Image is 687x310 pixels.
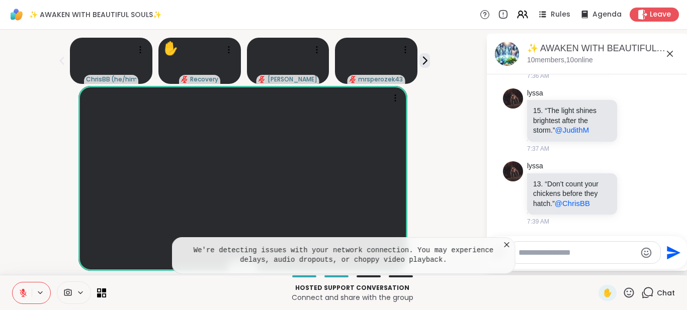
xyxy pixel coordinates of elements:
button: Emoji picker [640,247,652,259]
span: ( he/him/his ) [111,75,136,83]
span: 7:39 AM [527,217,549,226]
span: [PERSON_NAME] [268,75,317,83]
li: “Don’t count your chickens before they hatch.” [533,179,611,209]
span: audio-muted [349,76,356,83]
span: Rules [551,10,570,20]
img: https://sharewell-space-live.sfo3.digitaloceanspaces.com/user-generated/ef9b4338-b2e1-457c-a100-b... [503,161,523,181]
pre: We're detecting issues with your network connection. You may experience delays, audio dropouts, o... [185,246,503,265]
span: mrsperozek43 [358,75,403,83]
p: Hosted support conversation [112,283,592,292]
div: ✨ AWAKEN WITH BEAUTIFUL SOULS✨, [DATE] [527,42,680,55]
span: @ChrisBB [555,199,590,208]
span: 7:37 AM [527,144,549,153]
a: lyssa [527,88,543,98]
span: 7:36 AM [527,71,549,80]
span: audio-muted [181,76,188,83]
p: Connect and share with the group [112,292,592,302]
li: “The light shines brightest after the storm.” [533,106,611,136]
p: 10 members, 10 online [527,55,593,65]
img: https://sharewell-space-live.sfo3.digitaloceanspaces.com/user-generated/ef9b4338-b2e1-457c-a100-b... [503,88,523,109]
span: Chat [657,288,675,298]
span: Agenda [592,10,622,20]
img: ✨ AWAKEN WITH BEAUTIFUL SOULS✨, Oct 09 [495,42,519,66]
button: Send [661,241,683,264]
span: ✨ AWAKEN WITH BEAUTIFUL SOULS✨ [29,10,161,20]
span: Leave [650,10,671,20]
img: ShareWell Logomark [8,6,25,23]
span: audio-muted [259,76,266,83]
textarea: Type your message [519,248,636,258]
span: @JudithM [555,126,589,134]
span: ✋ [603,287,613,299]
span: ChrisBB [86,75,110,83]
a: lyssa [527,161,543,171]
div: ✋ [162,39,179,58]
span: Recovery [190,75,218,83]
